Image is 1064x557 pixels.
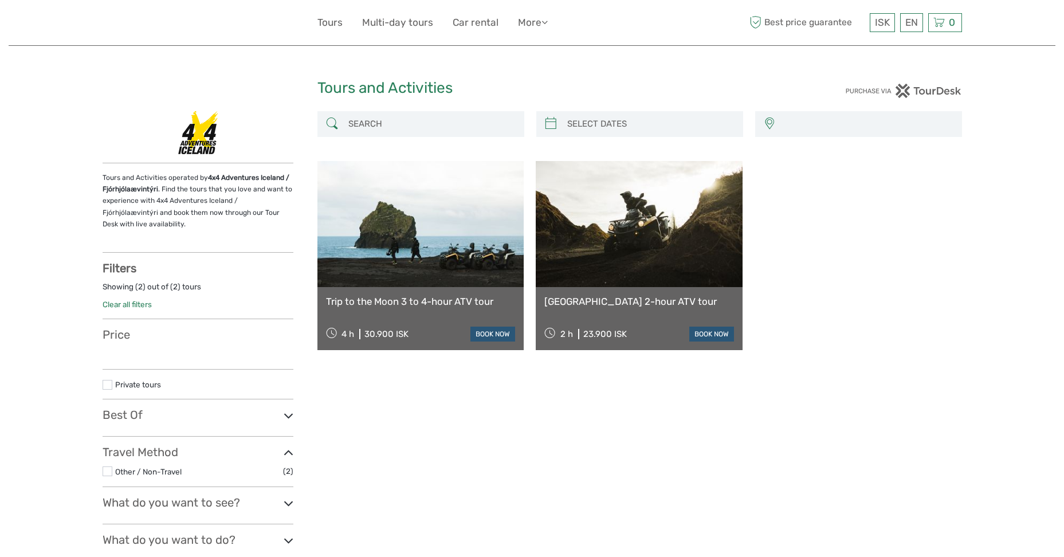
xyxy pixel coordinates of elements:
h3: What do you want to do? [103,533,293,547]
input: SEARCH [344,114,519,134]
h3: What do you want to see? [103,496,293,509]
span: 0 [947,17,957,28]
strong: Filters [103,261,136,275]
label: 2 [138,281,143,292]
div: Showing ( ) out of ( ) tours [103,281,293,299]
img: 632-1a1f61c2-ab70-46c5-a88f-57c82c74ba0d_logo_small.jpg [103,9,161,37]
a: Multi-day tours [362,14,433,31]
a: Other / Non-Travel [115,467,182,476]
span: ISK [875,17,890,28]
input: SELECT DATES [563,114,737,134]
span: (2) [283,465,293,478]
a: [GEOGRAPHIC_DATA] 2-hour ATV tour [544,296,734,307]
h3: Best Of [103,408,293,422]
h3: Price [103,328,293,342]
img: PurchaseViaTourDesk.png [845,84,961,98]
span: 4 h [341,329,354,339]
a: Clear all filters [103,300,152,309]
div: 23.900 ISK [583,329,627,339]
a: book now [689,327,734,342]
a: More [518,14,548,31]
img: 164-1_logo_thumbnail.png [178,111,218,154]
div: 30.900 ISK [364,329,409,339]
span: Best price guarantee [747,13,867,32]
a: book now [470,327,515,342]
p: Tours and Activities operated by . Find the tours that you love and want to experience with 4x4 A... [103,172,293,230]
a: Private tours [115,380,161,389]
div: EN [900,13,923,32]
a: Car rental [453,14,498,31]
h3: Travel Method [103,445,293,459]
a: Trip to the Moon 3 to 4-hour ATV tour [326,296,516,307]
strong: 4x4 Adventures Iceland / Fjórhjólaævintýri [103,174,289,193]
a: Tours [317,14,343,31]
h1: Tours and Activities [317,79,747,97]
span: 2 h [560,329,573,339]
label: 2 [173,281,178,292]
